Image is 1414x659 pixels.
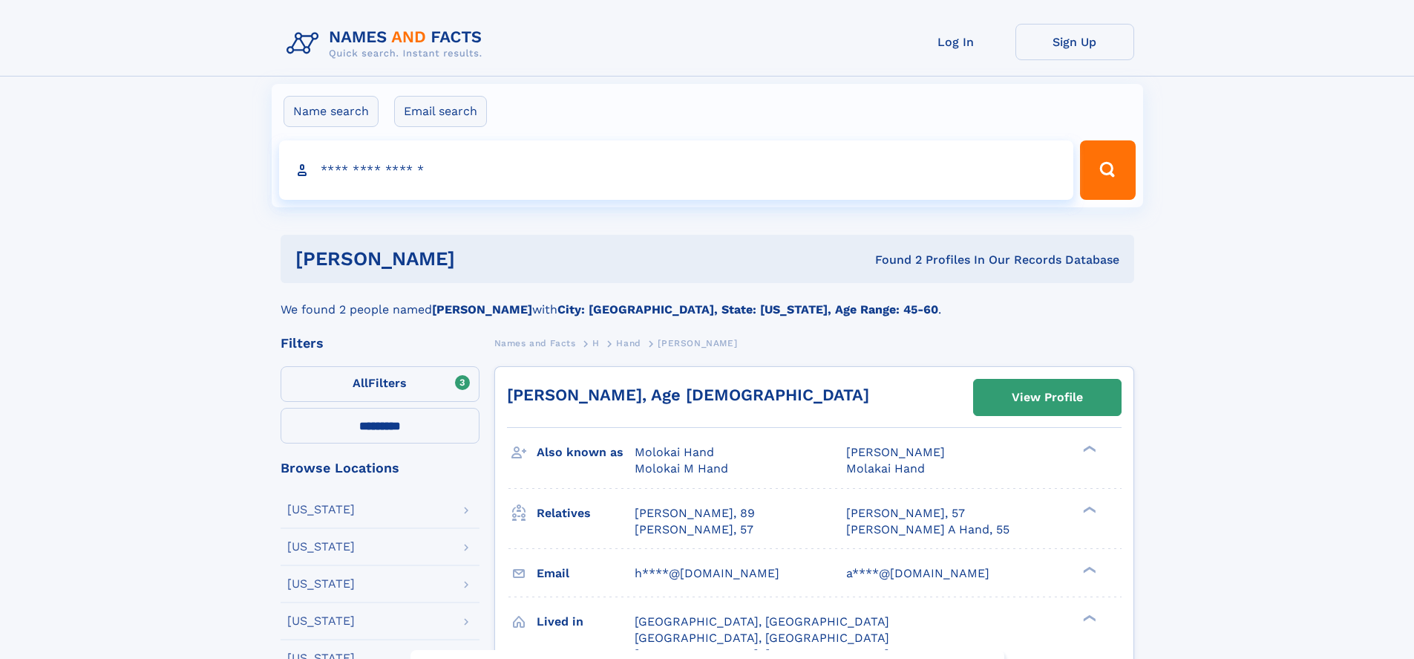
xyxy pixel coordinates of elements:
[658,338,737,348] span: [PERSON_NAME]
[1015,24,1134,60] a: Sign Up
[281,337,479,350] div: Filters
[537,501,635,526] h3: Relatives
[897,24,1015,60] a: Log In
[394,96,487,127] label: Email search
[635,522,753,538] a: [PERSON_NAME], 57
[284,96,379,127] label: Name search
[1079,565,1097,574] div: ❯
[635,461,728,475] span: Molokai M Hand
[281,24,494,64] img: Logo Names and Facts
[537,440,635,465] h3: Also known as
[287,541,355,553] div: [US_STATE]
[616,338,641,348] span: Hand
[592,334,600,352] a: H
[281,283,1134,319] div: We found 2 people named with .
[846,461,925,475] span: Molakai Hand
[432,302,532,316] b: [PERSON_NAME]
[1079,444,1097,454] div: ❯
[287,615,355,627] div: [US_STATE]
[635,445,714,459] span: Molokai Hand
[1079,613,1097,623] div: ❯
[635,631,889,645] span: [GEOGRAPHIC_DATA], [GEOGRAPHIC_DATA]
[537,561,635,586] h3: Email
[295,250,665,268] h1: [PERSON_NAME]
[537,609,635,634] h3: Lived in
[494,334,576,352] a: Names and Facts
[1080,140,1135,200] button: Search Button
[281,366,479,402] label: Filters
[846,522,1009,538] a: [PERSON_NAME] A Hand, 55
[279,140,1074,200] input: search input
[353,376,368,390] span: All
[592,338,600,348] span: H
[507,386,869,404] a: [PERSON_NAME], Age [DEMOGRAPHIC_DATA]
[635,505,755,522] a: [PERSON_NAME], 89
[1012,380,1083,415] div: View Profile
[1079,504,1097,514] div: ❯
[846,445,945,459] span: [PERSON_NAME]
[287,578,355,590] div: [US_STATE]
[287,504,355,516] div: [US_STATE]
[281,461,479,475] div: Browse Locations
[665,252,1119,268] div: Found 2 Profiles In Our Records Database
[846,505,965,522] a: [PERSON_NAME], 57
[635,614,889,629] span: [GEOGRAPHIC_DATA], [GEOGRAPHIC_DATA]
[557,302,938,316] b: City: [GEOGRAPHIC_DATA], State: [US_STATE], Age Range: 45-60
[974,380,1121,415] a: View Profile
[616,334,641,352] a: Hand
